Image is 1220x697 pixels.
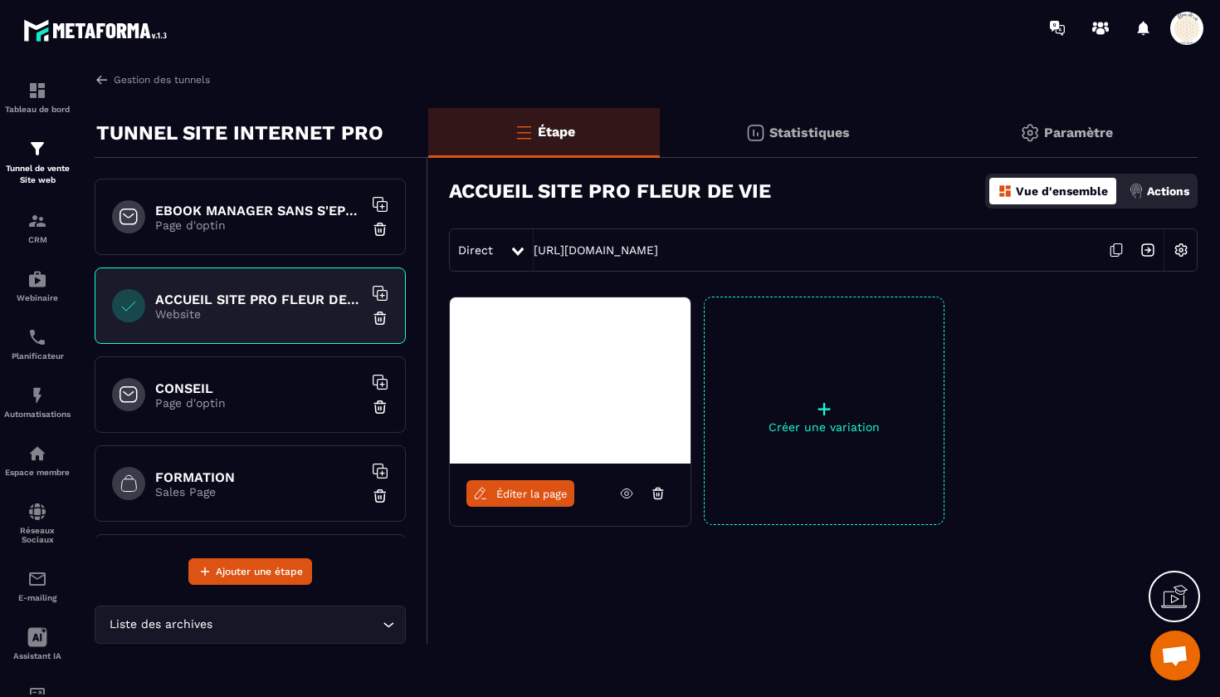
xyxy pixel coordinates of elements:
[216,616,378,634] input: Search for option
[372,310,388,326] img: trash
[188,558,312,585] button: Ajouter une étape
[155,292,363,307] h6: ACCUEIL SITE PRO FLEUR DE VIE
[4,351,71,361] p: Planificateur
[1165,234,1197,266] img: setting-w.858f3a88.svg
[4,68,71,126] a: formationformationTableau de bord
[216,563,303,580] span: Ajouter une étape
[27,444,47,464] img: automations
[27,502,47,522] img: social-network
[4,315,71,373] a: schedulerschedulerPlanificateur
[4,557,71,615] a: emailemailE-mailing
[4,651,71,660] p: Assistant IA
[4,526,71,544] p: Réseaux Sociaux
[27,211,47,231] img: formation
[27,81,47,101] img: formation
[769,125,850,140] p: Statistiques
[1147,184,1189,198] p: Actions
[155,380,363,396] h6: CONSEIL
[534,243,658,257] a: [URL][DOMAIN_NAME]
[155,485,363,498] p: Sales Page
[96,116,383,150] p: TUNNEL SITE INTERNET PRO
[372,399,388,415] img: trash
[27,569,47,589] img: email
[998,184,1013,199] img: dashboard-orange.40269519.svg
[155,396,363,410] p: Page d'optin
[95,72,210,87] a: Gestion des tunnels
[372,488,388,504] img: trash
[4,489,71,557] a: social-networksocial-networkRéseaux Sociaux
[514,122,534,142] img: bars-o.4a397970.svg
[27,327,47,347] img: scheduler
[23,15,173,46] img: logo
[1150,631,1200,680] div: Ouvrir le chat
[155,469,363,485] h6: FORMATION
[4,593,71,602] p: E-mailing
[105,616,216,634] span: Liste des archives
[705,397,944,420] p: +
[449,179,771,203] h3: ACCUEIL SITE PRO FLEUR DE VIE
[4,257,71,315] a: automationsautomationsWebinaire
[155,203,363,218] h6: EBOOK MANAGER SANS S'EPUISER OFFERT
[1020,123,1040,143] img: setting-gr.5f69749f.svg
[4,373,71,431] a: automationsautomationsAutomatisations
[1129,184,1144,199] img: actions.d6e523a2.png
[4,468,71,477] p: Espace membre
[27,385,47,405] img: automations
[4,410,71,419] p: Automatisations
[27,139,47,159] img: formation
[1044,125,1113,140] p: Paramètre
[155,307,363,321] p: Website
[95,72,110,87] img: arrow
[4,199,71,257] a: formationformationCRM
[4,235,71,244] p: CRM
[1132,234,1164,266] img: arrow-next.bcc2205e.svg
[4,615,71,673] a: Assistant IA
[372,221,388,238] img: trash
[4,105,71,114] p: Tableau de bord
[4,126,71,199] a: formationformationTunnel de vente Site web
[450,297,691,464] img: image
[458,243,493,257] span: Direct
[27,269,47,289] img: automations
[705,420,944,434] p: Créer une variation
[4,431,71,489] a: automationsautomationsEspace membre
[95,606,406,644] div: Search for option
[1016,184,1108,198] p: Vue d'ensemble
[466,480,574,507] a: Éditer la page
[155,218,363,232] p: Page d'optin
[496,488,568,500] span: Éditer la page
[4,163,71,186] p: Tunnel de vente Site web
[745,123,765,143] img: stats.20deebd0.svg
[4,293,71,302] p: Webinaire
[538,124,575,140] p: Étape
